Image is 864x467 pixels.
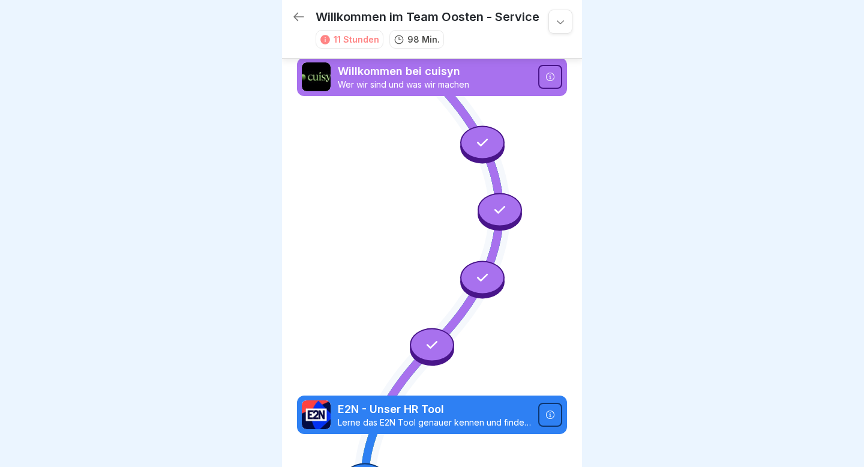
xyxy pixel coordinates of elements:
[338,402,531,417] p: E2N - Unser HR Tool
[302,62,331,91] img: v3waek6d9s64spglai58xorv.png
[407,33,440,46] p: 98 Min.
[334,33,379,46] div: 11 Stunden
[338,417,531,428] p: Lerne das E2N Tool genauer kennen und finde heraus, wofür du es nutzen kannst.
[338,79,531,90] p: Wer wir sind und was wir machen
[316,10,539,24] p: Willkommen im Team Oosten - Service
[338,64,531,79] p: Willkommen bei cuisyn
[302,400,331,429] img: q025270qoffclbg98vwiajx6.png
